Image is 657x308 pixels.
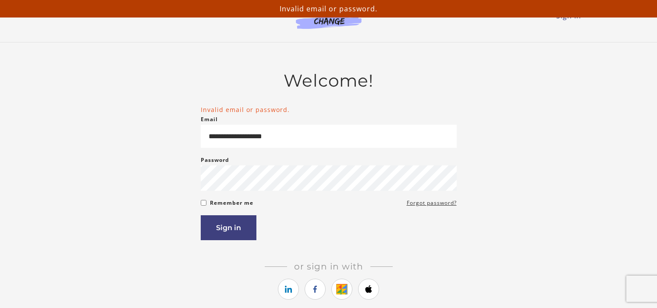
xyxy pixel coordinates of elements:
[331,279,352,300] a: https://courses.thinkific.com/users/auth/google?ss%5Breferral%5D=&ss%5Buser_return_to%5D=&ss%5Bvi...
[201,70,457,91] h2: Welcome!
[201,215,256,240] button: Sign in
[287,9,371,29] img: Agents of Change Logo
[201,114,218,125] label: Email
[407,198,457,208] a: Forgot password?
[201,105,457,114] li: Invalid email or password.
[305,279,326,300] a: https://courses.thinkific.com/users/auth/facebook?ss%5Breferral%5D=&ss%5Buser_return_to%5D=&ss%5B...
[201,155,229,165] label: Password
[358,279,379,300] a: https://courses.thinkific.com/users/auth/apple?ss%5Breferral%5D=&ss%5Buser_return_to%5D=&ss%5Bvis...
[287,261,370,272] span: Or sign in with
[278,279,299,300] a: https://courses.thinkific.com/users/auth/linkedin?ss%5Breferral%5D=&ss%5Buser_return_to%5D=&ss%5B...
[210,198,253,208] label: Remember me
[4,3,653,14] p: Invalid email or password.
